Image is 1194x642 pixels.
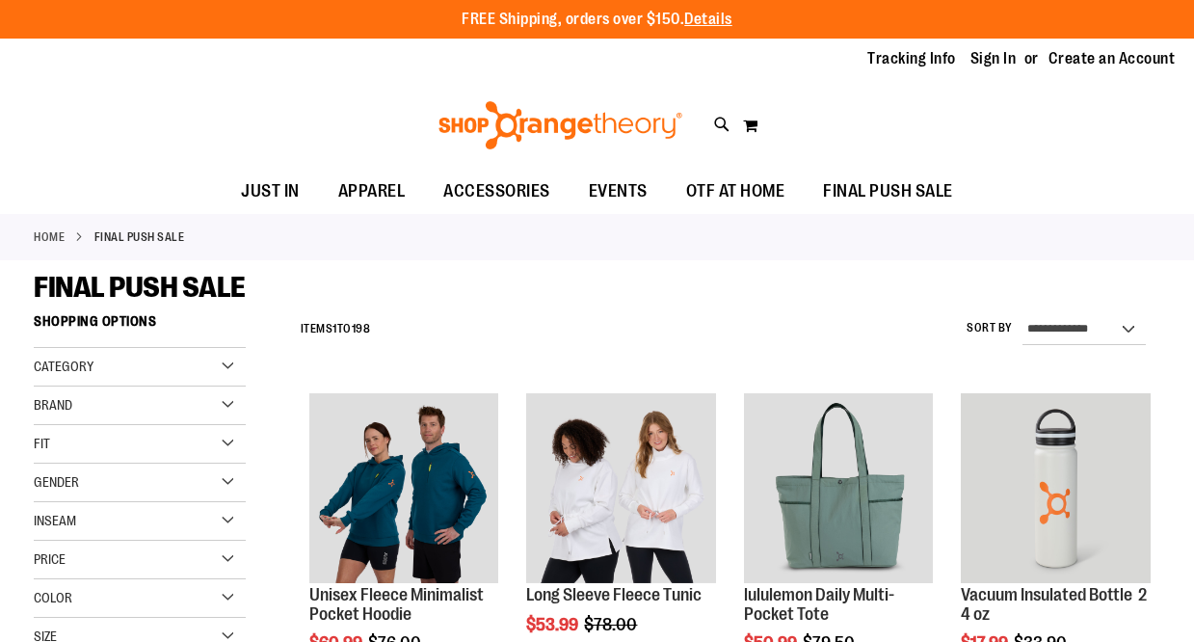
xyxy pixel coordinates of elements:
strong: FINAL PUSH SALE [94,228,185,246]
a: Unisex Fleece Minimalist Pocket Hoodie [309,585,484,624]
p: FREE Shipping, orders over $150. [462,9,732,31]
a: ACCESSORIES [424,170,570,214]
span: 198 [352,322,371,335]
a: EVENTS [570,170,667,214]
a: Vacuum Insulated Bottle 24 oz [961,585,1147,624]
a: Details [684,11,732,28]
span: FINAL PUSH SALE [823,170,953,213]
h2: Items to [301,314,371,344]
label: Sort By [967,320,1013,336]
a: Sign In [970,48,1017,69]
a: lululemon Daily Multi-Pocket Tote [744,393,933,585]
span: JUST IN [241,170,300,213]
a: Unisex Fleece Minimalist Pocket Hoodie [309,393,498,585]
a: OTF AT HOME [667,170,805,214]
span: FINAL PUSH SALE [34,271,246,304]
span: Category [34,359,93,374]
img: Vacuum Insulated Bottle 24 oz [961,393,1150,582]
a: Vacuum Insulated Bottle 24 oz [961,393,1150,585]
a: Long Sleeve Fleece Tunic [526,585,702,604]
span: $53.99 [526,615,581,634]
span: OTF AT HOME [686,170,785,213]
span: Gender [34,474,79,490]
a: JUST IN [222,170,319,214]
span: Color [34,590,72,605]
span: $78.00 [584,615,640,634]
span: Fit [34,436,50,451]
a: Home [34,228,65,246]
img: lululemon Daily Multi-Pocket Tote [744,393,933,582]
span: APPAREL [338,170,406,213]
img: Product image for Fleece Long Sleeve [526,393,715,582]
span: ACCESSORIES [443,170,550,213]
span: Price [34,551,66,567]
strong: Shopping Options [34,305,246,348]
a: APPAREL [319,170,425,214]
a: lululemon Daily Multi-Pocket Tote [744,585,894,624]
a: FINAL PUSH SALE [804,170,972,213]
span: 1 [332,322,337,335]
span: Inseam [34,513,76,528]
img: Shop Orangetheory [436,101,685,149]
a: Product image for Fleece Long Sleeve [526,393,715,585]
img: Unisex Fleece Minimalist Pocket Hoodie [309,393,498,582]
a: Tracking Info [867,48,956,69]
a: Create an Account [1048,48,1176,69]
span: Brand [34,397,72,413]
span: EVENTS [589,170,648,213]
